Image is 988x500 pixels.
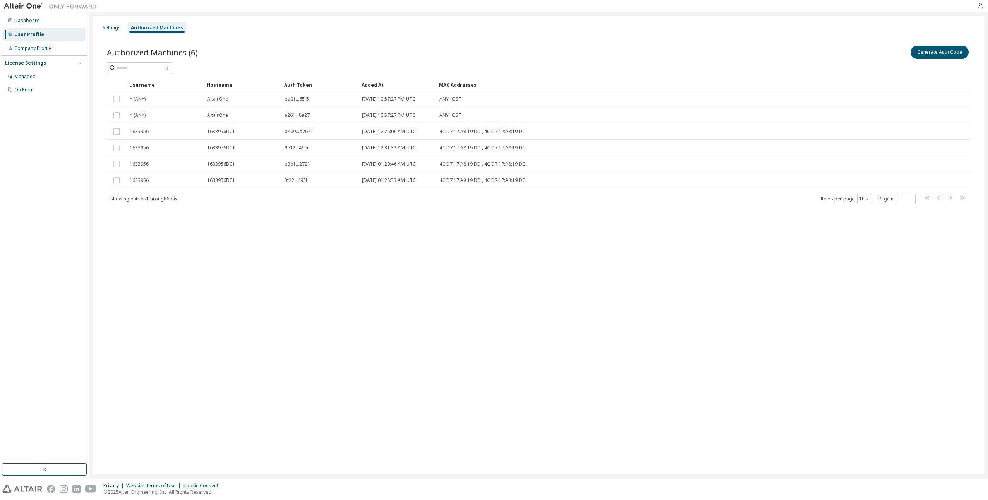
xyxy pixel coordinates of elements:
[5,60,46,66] div: License Settings
[362,177,416,183] span: [DATE] 01:28:33 AM UTC
[60,485,68,493] img: instagram.svg
[207,145,235,151] span: 1633956D01
[207,96,228,102] span: AltairOne
[439,145,525,151] span: 4C:D7:17:A8:19:DD , 4C:D7:17:A8:19:DC
[14,17,40,24] div: Dashboard
[207,128,235,135] span: 1633956D01
[130,145,149,151] span: 1633956
[362,145,416,151] span: [DATE] 12:31:32 AM UTC
[4,2,101,10] img: Altair One
[110,195,177,202] span: Showing entries 1 through 6 of 6
[47,485,55,493] img: facebook.svg
[85,485,96,493] img: youtube.svg
[439,96,461,102] span: ANYHOST
[130,177,149,183] span: 1633956
[859,196,870,202] button: 10
[107,47,198,58] span: Authorized Machines (6)
[129,79,201,91] div: Username
[362,79,433,91] div: Added At
[285,177,307,183] span: 3f22...493f
[207,79,278,91] div: Hostname
[207,161,235,167] span: 1633956D01
[103,483,126,489] div: Privacy
[285,161,310,167] span: b3e1...2721
[207,112,228,118] span: AltairOne
[14,87,34,93] div: On Prem
[362,161,416,167] span: [DATE] 01:20:46 AM UTC
[72,485,81,493] img: linkedin.svg
[285,128,310,135] span: b409...d267
[183,483,223,489] div: Cookie Consent
[439,79,891,91] div: MAC Addresses
[103,489,223,495] p: © 2025 Altair Engineering, Inc. All Rights Reserved.
[362,112,415,118] span: [DATE] 10:57:27 PM UTC
[131,25,183,31] div: Authorized Machines
[2,485,42,493] img: altair_logo.svg
[439,177,525,183] span: 4C:D7:17:A8:19:DD , 4C:D7:17:A8:19:DC
[439,128,525,135] span: 4C:D7:17:A8:19:DD , 4C:D7:17:A8:19:DC
[130,112,146,118] span: * (ANY)
[820,194,871,204] span: Items per page
[103,25,121,31] div: Settings
[285,96,309,102] span: ba01...65f5
[362,96,415,102] span: [DATE] 10:57:27 PM UTC
[285,112,310,118] span: e261...8a27
[207,177,235,183] span: 1633956D01
[911,46,969,59] button: Generate Auth Code
[130,96,146,102] span: * (ANY)
[285,145,310,151] span: 9e12...496e
[14,45,51,51] div: Company Profile
[14,74,36,80] div: Managed
[878,194,916,204] span: Page n.
[130,161,149,167] span: 1633956
[439,112,461,118] span: ANYHOST
[126,483,183,489] div: Website Terms of Use
[439,161,525,167] span: 4C:D7:17:A8:19:DD , 4C:D7:17:A8:19:DC
[130,128,149,135] span: 1633956
[362,128,416,135] span: [DATE] 12:26:06 AM UTC
[14,31,44,38] div: User Profile
[284,79,355,91] div: Auth Token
